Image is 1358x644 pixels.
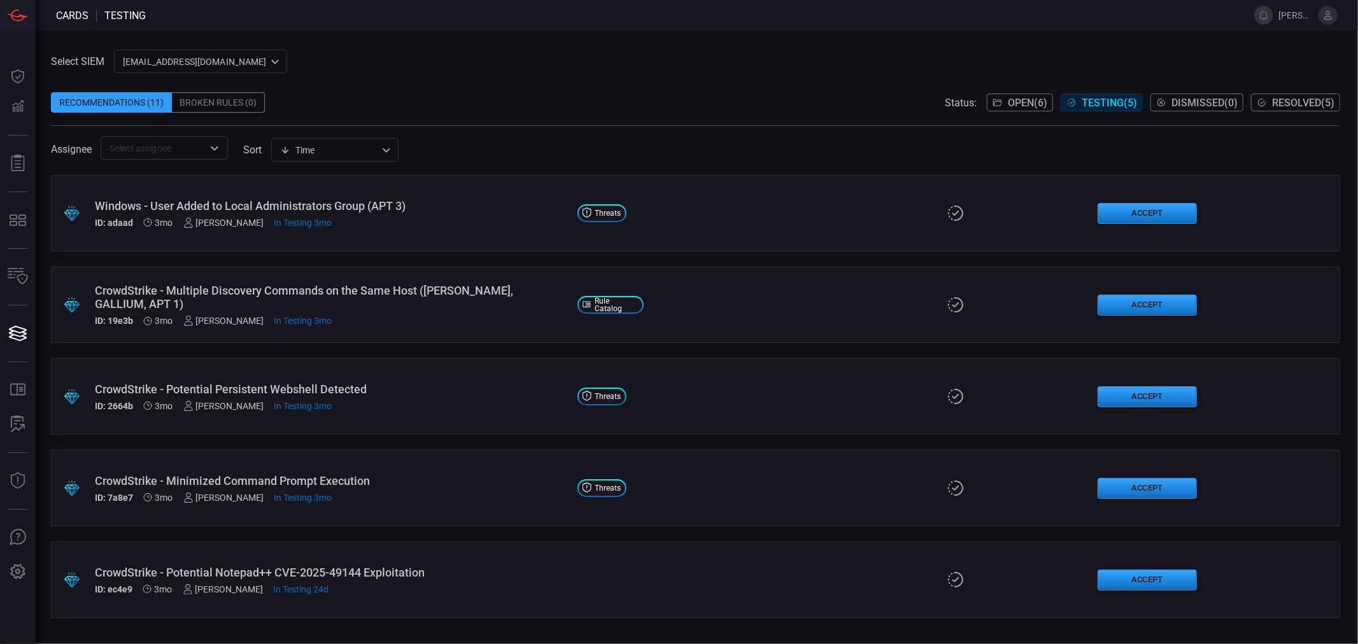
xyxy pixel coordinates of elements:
button: Accept [1098,295,1197,316]
div: Broken Rules (0) [172,92,265,113]
span: Rule Catalog [595,297,638,312]
button: Dismissed(0) [1150,94,1243,111]
button: Open(6) [987,94,1053,111]
div: Recommendations (11) [51,92,172,113]
div: [PERSON_NAME] [183,493,264,503]
div: CrowdStrike - Minimized Command Prompt Execution [95,474,567,487]
button: Dashboard [3,61,33,92]
span: Threats [595,393,621,400]
div: Time [280,144,378,157]
div: CrowdStrike - Multiple Discovery Commands on the Same Host (Turla, GALLIUM, APT 1) [95,284,567,311]
button: Accept [1098,570,1197,591]
span: Jul 17, 2025 7:07 PM [155,218,173,228]
span: Threats [595,484,621,492]
div: [PERSON_NAME] [183,316,264,326]
span: Jul 01, 2025 5:30 PM [155,584,173,594]
span: Jul 09, 2025 1:38 PM [155,493,173,503]
span: Threats [595,209,621,217]
span: Resolved ( 5 ) [1272,97,1334,109]
button: Threat Intelligence [3,466,33,496]
span: testing [104,10,146,22]
span: Sep 15, 2025 6:52 PM [274,584,329,594]
span: [PERSON_NAME].jadhav [1278,10,1313,20]
span: Jul 25, 2025 12:37 AM [274,316,332,326]
button: Inventory [3,262,33,292]
button: Reports [3,148,33,179]
label: sort [243,144,262,156]
div: Windows - User Added to Local Administrators Group (APT 3) [95,199,567,213]
button: Rule Catalog [3,375,33,405]
span: Open ( 6 ) [1008,97,1047,109]
button: Accept [1098,386,1197,407]
button: Open [206,139,223,157]
button: Accept [1098,478,1197,499]
input: Select assignee [104,140,203,156]
h5: ID: 7a8e7 [95,493,133,503]
span: Assignee [51,143,92,155]
div: [PERSON_NAME] [183,401,264,411]
button: Preferences [3,557,33,587]
h5: ID: 19e3b [95,316,133,326]
div: [PERSON_NAME] [183,584,264,594]
span: Jul 17, 2025 7:07 PM [155,316,173,326]
button: Accept [1098,203,1197,224]
p: [EMAIL_ADDRESS][DOMAIN_NAME] [123,55,267,68]
div: [PERSON_NAME] [183,218,264,228]
h5: ID: 2664b [95,401,133,411]
button: Ask Us A Question [3,522,33,553]
button: Resolved(5) [1251,94,1340,111]
span: Status: [945,97,977,109]
span: Jul 23, 2025 2:18 AM [274,401,332,411]
div: CrowdStrike - Potential Persistent Webshell Detected [95,382,567,396]
button: Testing(5) [1061,94,1143,111]
button: Cards [3,318,33,349]
span: Jul 22, 2025 12:47 AM [274,218,332,228]
span: Jul 17, 2025 7:06 PM [155,401,173,411]
button: MITRE - Detection Posture [3,205,33,235]
span: Jul 15, 2025 6:37 PM [274,493,332,503]
button: Detections [3,92,33,122]
button: ALERT ANALYSIS [3,409,33,440]
h5: ID: adaad [95,218,133,228]
span: Testing ( 5 ) [1082,97,1137,109]
label: Select SIEM [51,55,104,67]
span: Cards [56,10,88,22]
div: CrowdStrike - Potential Notepad++ CVE-2025-49144 Exploitation [95,566,567,579]
h5: ID: ec4e9 [95,584,132,594]
span: Dismissed ( 0 ) [1171,97,1238,109]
